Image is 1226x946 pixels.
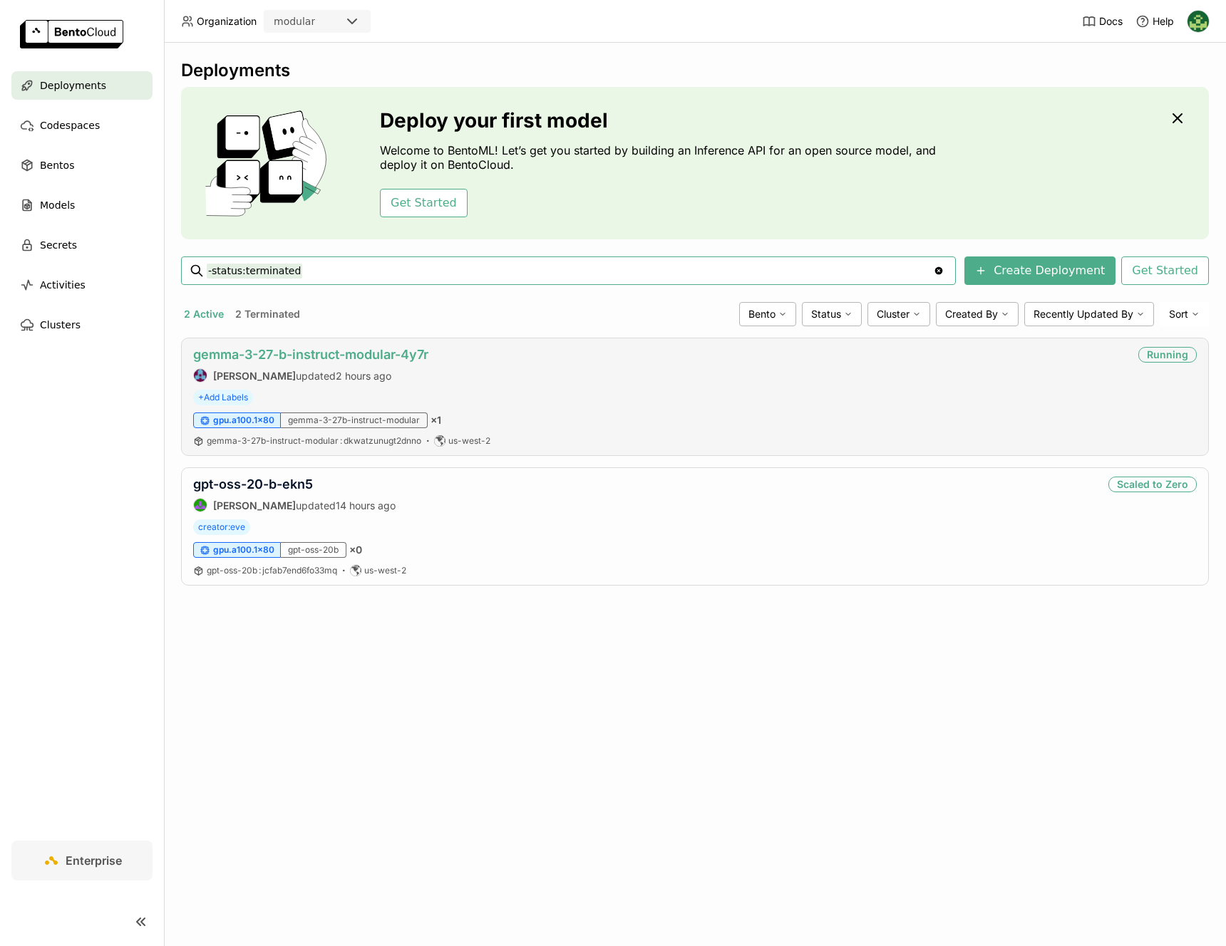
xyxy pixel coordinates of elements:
span: gpt-oss-20b jcfab7end6fo33mq [207,565,337,576]
span: Activities [40,276,86,293]
img: logo [20,20,123,48]
span: +Add Labels [193,390,253,405]
svg: Clear value [933,265,944,276]
div: Created By [936,302,1019,326]
span: Bentos [40,157,74,174]
span: Docs [1099,15,1123,28]
span: Cluster [877,308,910,321]
span: Codespaces [40,117,100,134]
span: × 1 [431,414,441,427]
div: modular [274,14,315,28]
a: Secrets [11,231,153,259]
span: gpu.a100.1x80 [213,544,274,556]
div: Scaled to Zero [1108,477,1197,492]
a: Models [11,191,153,219]
a: gpt-oss-20-b-ekn5 [193,477,313,492]
div: Sort [1160,302,1209,326]
button: Create Deployment [964,256,1116,285]
a: Activities [11,271,153,299]
img: Kevin Bi [1188,11,1209,32]
button: 2 Active [181,305,227,323]
a: gemma-3-27-b-instruct-modular-4y7r [193,347,428,362]
span: : [259,565,261,576]
span: us-west-2 [364,565,406,576]
strong: [PERSON_NAME] [213,370,296,382]
strong: [PERSON_NAME] [213,499,296,511]
button: Get Started [380,189,468,217]
img: Shenyang Zhao [194,499,207,511]
div: Help [1135,14,1174,28]
span: gpu.a100.1x80 [213,415,274,426]
div: updated [193,368,428,383]
div: Running [1138,347,1197,363]
div: Deployments [181,60,1209,81]
span: gemma-3-27b-instruct-modular dkwatzunugt2dnno [207,435,421,446]
div: gemma-3-27b-instruct-modular [281,412,428,428]
button: 2 Terminated [232,305,303,323]
div: Bento [739,302,796,326]
span: Recently Updated By [1034,308,1133,321]
div: Cluster [867,302,930,326]
a: gemma-3-27b-instruct-modular:dkwatzunugt2dnno [207,435,421,447]
div: updated [193,498,396,512]
button: Get Started [1121,256,1209,285]
span: Enterprise [66,853,122,868]
div: Status [802,302,862,326]
a: Codespaces [11,111,153,140]
span: Clusters [40,316,81,333]
div: gpt-oss-20b [281,542,346,558]
p: Welcome to BentoML! Let’s get you started by building an Inference API for an open source model, ... [380,143,943,172]
span: Status [811,308,841,321]
span: : [340,435,342,446]
span: us-west-2 [448,435,490,447]
span: Help [1153,15,1174,28]
span: 14 hours ago [336,499,396,511]
span: 2 hours ago [336,370,391,382]
a: Enterprise [11,841,153,880]
span: Created By [945,308,998,321]
span: Models [40,197,75,214]
input: Selected modular. [316,15,318,29]
a: gpt-oss-20b:jcfab7end6fo33mq [207,565,337,576]
span: Deployments [40,77,106,94]
div: Recently Updated By [1024,302,1154,326]
span: Organization [197,15,257,28]
span: creator:eve [193,519,250,535]
input: Search [207,259,933,282]
span: Secrets [40,236,77,254]
span: Sort [1169,308,1188,321]
a: Deployments [11,71,153,100]
a: Bentos [11,151,153,180]
h3: Deploy your first model [380,109,943,132]
span: Bento [748,308,776,321]
a: Docs [1082,14,1123,28]
img: Jiang [194,369,207,382]
span: × 0 [349,544,362,556]
a: Clusters [11,311,153,339]
img: cover onboarding [192,110,346,217]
